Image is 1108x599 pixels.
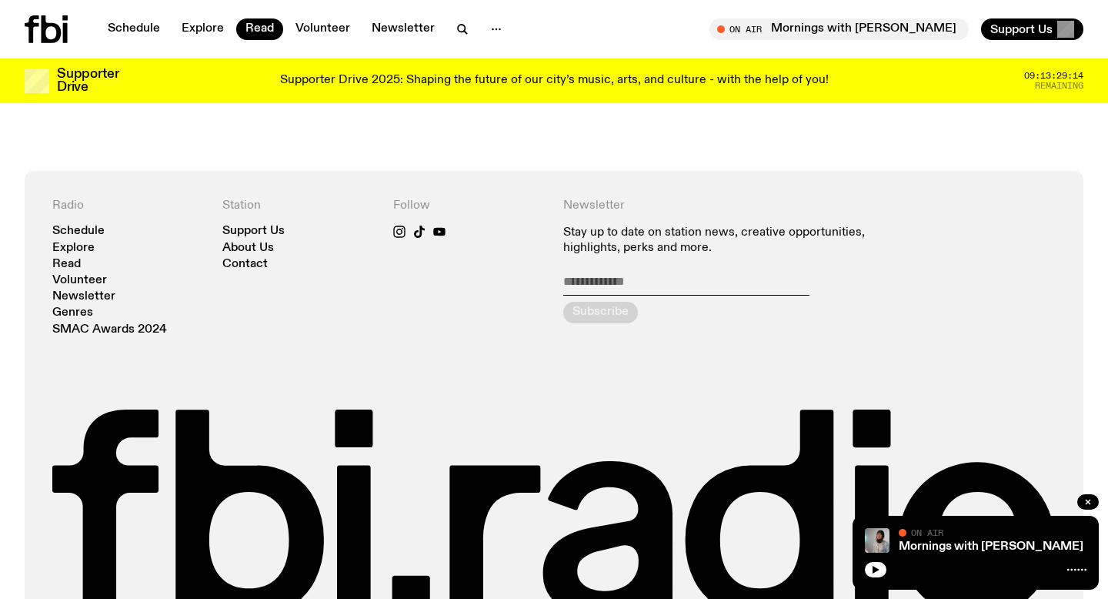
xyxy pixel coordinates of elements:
p: Supporter Drive 2025: Shaping the future of our city’s music, arts, and culture - with the help o... [280,74,829,88]
h3: Supporter Drive [57,68,118,94]
a: Explore [172,18,233,40]
a: Read [52,259,81,270]
h4: Follow [393,199,545,213]
a: Read [236,18,283,40]
span: On Air [911,527,943,537]
span: Remaining [1035,82,1083,90]
a: Support Us [222,226,285,237]
a: Genres [52,307,93,319]
a: Schedule [52,226,105,237]
h4: Station [222,199,374,213]
a: Volunteer [52,275,107,286]
a: Newsletter [362,18,444,40]
a: Schedule [98,18,169,40]
a: SMAC Awards 2024 [52,324,167,336]
h4: Newsletter [563,199,886,213]
p: Stay up to date on station news, creative opportunities, highlights, perks and more. [563,226,886,255]
button: Subscribe [563,302,638,323]
span: 09:13:29:14 [1024,72,1083,80]
img: Kana Frazer is smiling at the camera with her head tilted slightly to her left. She wears big bla... [865,528,889,553]
a: Explore [52,243,95,254]
a: Mornings with [PERSON_NAME] [899,540,1083,553]
span: Support Us [990,22,1053,36]
a: Volunteer [286,18,359,40]
a: Newsletter [52,291,115,303]
button: Support Us [981,18,1083,40]
h4: Radio [52,199,204,213]
a: Contact [222,259,268,270]
a: About Us [222,243,274,254]
button: On AirMornings with [PERSON_NAME] [709,18,969,40]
